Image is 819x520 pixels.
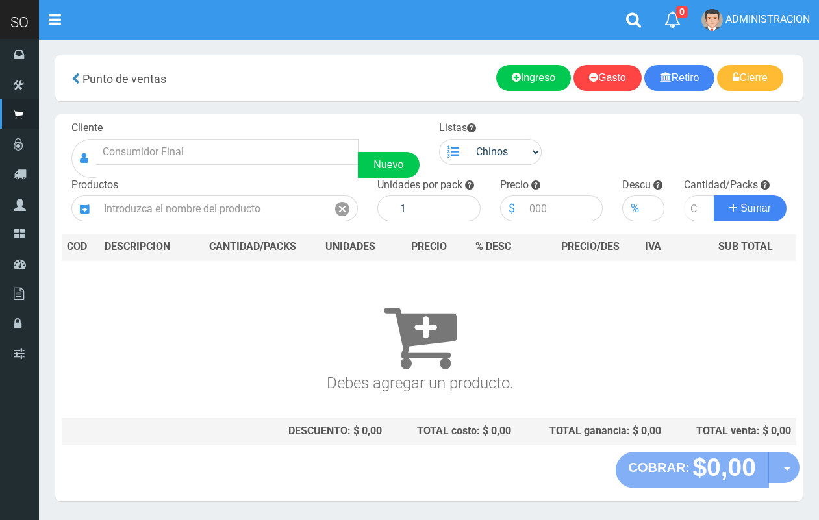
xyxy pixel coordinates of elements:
[97,195,327,221] input: Introduzca el nombre del producto
[622,178,651,193] label: Descu
[701,9,723,31] img: User Image
[193,234,313,260] th: CANTIDAD/PACKS
[692,453,756,481] strong: $0,00
[71,121,103,136] label: Cliente
[644,65,715,91] a: Retiro
[672,424,791,439] div: TOTAL venta: $ 0,00
[500,195,523,221] div: $
[377,178,462,193] label: Unidades por pack
[123,240,170,253] span: CRIPCION
[71,178,118,193] label: Productos
[714,195,787,221] button: Sumar
[496,65,571,91] a: Ingreso
[523,195,603,221] input: 000
[198,424,382,439] div: DESCUENTO: $ 0,00
[500,178,529,193] label: Precio
[358,152,419,178] a: Nuevo
[394,195,481,221] input: 1
[62,234,99,260] th: COD
[622,195,647,221] div: %
[629,460,690,475] strong: COBRAR:
[740,203,771,214] span: Sumar
[96,139,359,165] input: Consumidor Final
[522,424,662,439] div: TOTAL ganancia: $ 0,00
[99,234,193,260] th: DES
[82,72,166,86] span: Punto de ventas
[725,13,810,25] span: ADMINISTRACION
[392,424,510,439] div: TOTAL costo: $ 0,00
[684,178,758,193] label: Cantidad/Packs
[676,6,688,18] span: 0
[411,240,447,254] span: PRECIO
[439,121,476,136] label: Listas
[573,65,642,91] a: Gasto
[684,195,715,221] input: Cantidad
[475,240,511,253] span: % DESC
[718,240,773,254] span: SUB TOTAL
[67,279,773,391] h3: Debes agregar un producto.
[645,240,661,253] span: IVA
[647,195,664,221] input: 000
[313,234,388,260] th: UNIDADES
[717,65,783,91] a: Cierre
[616,452,770,488] button: COBRAR: $0,00
[561,240,620,253] span: PRECIO/DES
